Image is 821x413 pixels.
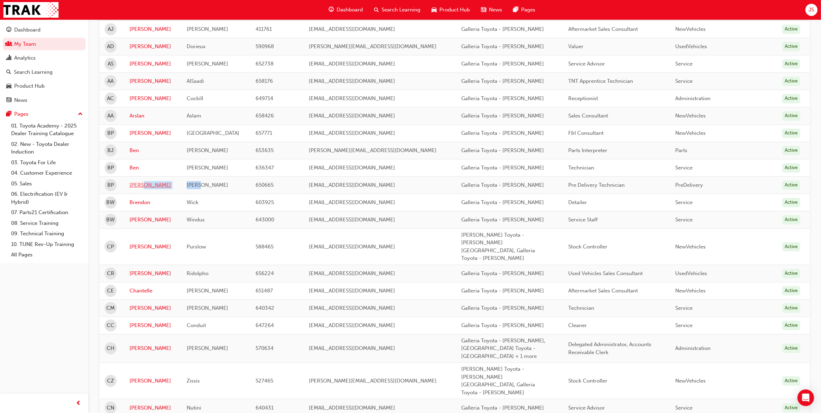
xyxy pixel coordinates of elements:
[130,60,176,68] a: [PERSON_NAME]
[568,43,583,50] span: Valuer
[256,61,274,67] span: 652738
[568,182,625,188] span: Pre Delivery Technician
[107,43,114,51] span: AD
[461,130,544,136] span: Galleria Toyota - [PERSON_NAME]
[568,95,598,102] span: Receptionist
[187,217,205,223] span: Windus
[461,182,544,188] span: Galleria Toyota - [PERSON_NAME]
[130,377,176,385] a: [PERSON_NAME]
[809,6,814,14] span: JS
[130,199,176,206] a: Brendon
[14,96,27,104] div: News
[568,405,605,411] span: Service Advisor
[107,404,115,412] span: CN
[78,110,83,119] span: up-icon
[14,110,28,118] div: Pages
[309,322,395,328] span: [EMAIL_ADDRESS][DOMAIN_NAME]
[568,147,607,153] span: Parts Interpreter
[675,217,693,223] span: Service
[782,286,800,296] div: Active
[187,113,201,119] span: Aslam
[675,130,706,136] span: NewVehicles
[130,181,176,189] a: [PERSON_NAME]
[309,182,395,188] span: [EMAIL_ADDRESS][DOMAIN_NAME]
[368,3,426,17] a: search-iconSearch Learning
[439,6,470,14] span: Product Hub
[782,321,800,330] div: Active
[323,3,368,17] a: guage-iconDashboard
[3,2,59,18] img: Trak
[309,61,395,67] span: [EMAIL_ADDRESS][DOMAIN_NAME]
[107,216,115,224] span: BW
[675,199,693,205] span: Service
[187,345,228,351] span: [PERSON_NAME]
[782,59,800,69] div: Active
[309,378,437,384] span: [PERSON_NAME][EMAIL_ADDRESS][DOMAIN_NAME]
[6,83,11,89] span: car-icon
[675,182,703,188] span: PreDelivery
[8,207,86,218] a: 07. Parts21 Certification
[3,38,86,51] a: My Team
[256,43,274,50] span: 590968
[6,27,11,33] span: guage-icon
[782,215,800,225] div: Active
[675,113,706,119] span: NewVehicles
[107,164,114,172] span: BP
[309,165,395,171] span: [EMAIL_ADDRESS][DOMAIN_NAME]
[3,108,86,121] button: Pages
[568,130,604,136] span: F&I Consultant
[130,270,176,278] a: [PERSON_NAME]
[782,111,800,121] div: Active
[256,199,274,205] span: 603925
[130,25,176,33] a: [PERSON_NAME]
[461,165,544,171] span: Galleria Toyota - [PERSON_NAME]
[8,218,86,229] a: 08. Service Training
[309,113,395,119] span: [EMAIL_ADDRESS][DOMAIN_NAME]
[256,322,274,328] span: 647264
[568,305,594,311] span: Technician
[3,24,86,36] a: Dashboard
[14,54,36,62] div: Analytics
[568,61,605,67] span: Service Advisor
[107,181,114,189] span: BP
[337,6,363,14] span: Dashboard
[3,52,86,64] a: Analytics
[76,399,81,408] span: prev-icon
[130,95,176,103] a: [PERSON_NAME]
[513,6,518,14] span: pages-icon
[782,25,800,34] div: Active
[108,60,114,68] span: AS
[187,147,228,153] span: [PERSON_NAME]
[130,77,176,85] a: [PERSON_NAME]
[14,68,53,76] div: Search Learning
[675,405,693,411] span: Service
[382,6,420,14] span: Search Learning
[309,43,437,50] span: [PERSON_NAME][EMAIL_ADDRESS][DOMAIN_NAME]
[6,55,11,61] span: chart-icon
[130,287,176,295] a: Chantelle
[130,243,176,251] a: [PERSON_NAME]
[6,97,11,104] span: news-icon
[461,147,544,153] span: Galleria Toyota - [PERSON_NAME]
[568,322,587,328] span: Cleaner
[461,26,544,32] span: Galleria Toyota - [PERSON_NAME]
[130,304,176,312] a: [PERSON_NAME]
[675,26,706,32] span: NewVehicles
[130,216,176,224] a: [PERSON_NAME]
[461,305,544,311] span: Galleria Toyota - [PERSON_NAME]
[187,78,204,84] span: AlSaadi
[187,322,206,328] span: Conduit
[187,405,201,411] span: Nutini
[568,199,587,205] span: Detailer
[568,165,594,171] span: Technician
[130,164,176,172] a: Ben
[107,199,115,206] span: BW
[309,288,395,294] span: [EMAIL_ADDRESS][DOMAIN_NAME]
[8,139,86,157] a: 02. New - Toyota Dealer Induction
[431,6,437,14] span: car-icon
[568,217,598,223] span: Service Staff
[461,232,535,262] span: [PERSON_NAME] Toyota - [PERSON_NAME][GEOGRAPHIC_DATA], Galleria Toyota - [PERSON_NAME]
[107,304,115,312] span: CM
[256,182,274,188] span: 650665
